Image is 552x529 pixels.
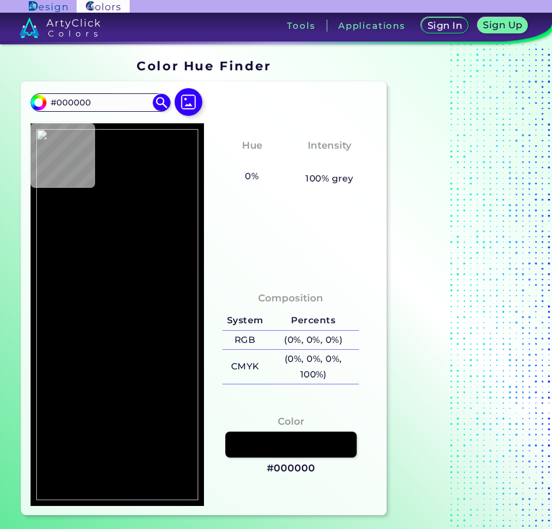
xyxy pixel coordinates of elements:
a: Sign In [421,17,468,33]
h5: Percents [267,311,359,330]
h3: Tools [287,21,315,30]
h1: Color Hue Finder [137,57,271,74]
img: icon picture [175,88,202,116]
a: Sign Up [478,17,528,33]
h4: Intensity [308,137,351,154]
img: icon search [153,94,170,111]
h5: Sign Up [483,20,523,30]
iframe: Advertisement [391,55,535,519]
h3: None [310,156,349,169]
h5: 0% [241,169,263,184]
input: type color.. [47,95,154,110]
h5: RGB [222,331,267,350]
img: ArtyClick Design logo [29,1,67,12]
img: d8642413-5fc8-45af-8241-df7356bf5184 [36,129,198,500]
img: logo_artyclick_colors_white.svg [20,17,101,38]
h4: Color [278,413,304,430]
h3: Applications [338,21,406,30]
h4: Composition [258,290,323,307]
h3: #000000 [267,462,315,475]
h3: None [233,156,271,169]
h5: Sign In [428,21,463,31]
h5: CMYK [222,357,267,376]
h5: 100% grey [305,171,353,186]
h4: Hue [242,137,262,154]
h5: (0%, 0%, 0%, 100%) [267,350,359,384]
h5: (0%, 0%, 0%) [267,331,359,350]
h5: System [222,311,267,330]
